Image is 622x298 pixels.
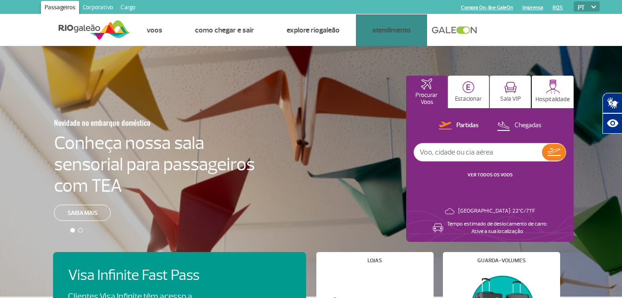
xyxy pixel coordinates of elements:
a: Imprensa [522,5,543,11]
button: Sala VIP [490,76,531,108]
a: RQS [553,5,563,11]
a: Voos [147,26,162,35]
p: Sala VIP [500,96,521,103]
a: VER TODOS OS VOOS [468,172,513,178]
a: Atendimento [372,26,411,35]
a: Explore RIOgaleão [287,26,340,35]
h4: Guarda-volumes [477,258,526,263]
button: Partidas [436,120,482,132]
button: Abrir recursos assistivos. [602,113,622,134]
h4: Visa Infinite Fast Pass [68,267,216,284]
a: Como chegar e sair [195,26,254,35]
img: hospitality.svg [546,79,560,94]
img: vipRoom.svg [504,82,517,93]
img: airplaneHomeActive.svg [421,78,432,90]
button: Abrir tradutor de língua de sinais. [602,93,622,113]
p: Procurar Voos [411,92,442,106]
p: Chegadas [515,121,542,130]
button: Estacionar [448,76,489,108]
p: Tempo estimado de deslocamento de carro: Ative a sua localização [447,220,548,235]
h4: Conheça nossa sala sensorial para passageiros com TEA [54,132,255,196]
h4: Lojas [368,258,382,263]
div: Plugin de acessibilidade da Hand Talk. [602,93,622,134]
button: Procurar Voos [406,76,447,108]
button: Hospitalidade [532,76,574,108]
input: Voo, cidade ou cia aérea [414,143,542,161]
button: VER TODOS OS VOOS [465,171,515,179]
p: [GEOGRAPHIC_DATA]: 22°C/71°F [458,207,535,215]
img: carParkingHome.svg [462,81,475,93]
a: Saiba mais [54,205,111,221]
button: Chegadas [494,120,544,132]
p: Estacionar [455,96,482,103]
p: Hospitalidade [535,96,570,103]
h3: Novidade no embarque doméstico [54,113,209,132]
a: Compra On-line GaleOn [461,5,513,11]
p: Partidas [456,121,479,130]
a: Passageiros [41,1,79,16]
a: Cargo [117,1,139,16]
a: Corporativo [79,1,117,16]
